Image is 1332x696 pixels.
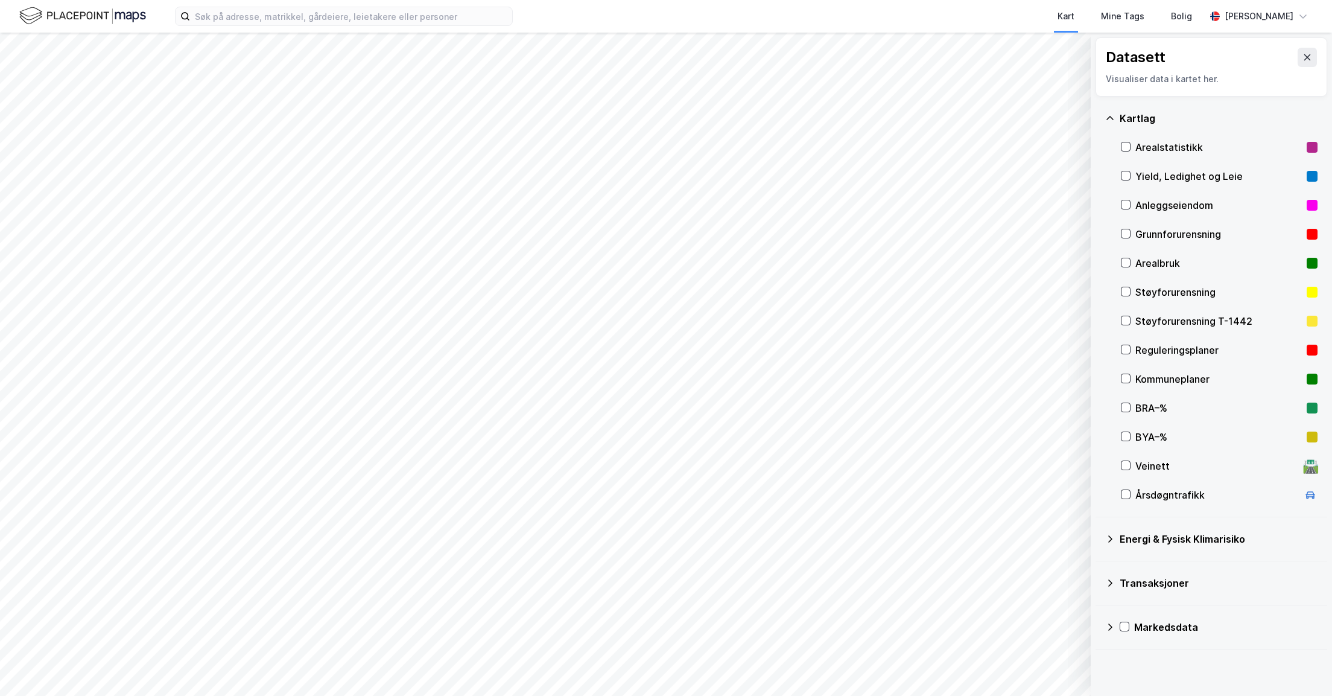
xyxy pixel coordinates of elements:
div: BYA–% [1135,430,1302,444]
div: Visualiser data i kartet her. [1106,72,1317,86]
div: Anleggseiendom [1135,198,1302,212]
div: Arealstatistikk [1135,140,1302,155]
div: Kart [1058,9,1074,24]
div: Årsdøgntrafikk [1135,488,1298,502]
div: Støyforurensning T-1442 [1135,314,1302,328]
div: Støyforurensning [1135,285,1302,299]
div: Transaksjoner [1120,576,1318,590]
div: Veinett [1135,459,1298,473]
div: 🛣️ [1302,458,1319,474]
div: Mine Tags [1101,9,1144,24]
div: Arealbruk [1135,256,1302,270]
div: Bolig [1171,9,1192,24]
div: BRA–% [1135,401,1302,415]
div: Kartlag [1120,111,1318,126]
div: Energi & Fysisk Klimarisiko [1120,532,1318,546]
div: Reguleringsplaner [1135,343,1302,357]
img: logo.f888ab2527a4732fd821a326f86c7f29.svg [19,5,146,27]
div: Grunnforurensning [1135,227,1302,241]
div: Yield, Ledighet og Leie [1135,169,1302,184]
iframe: Chat Widget [1272,638,1332,696]
input: Søk på adresse, matrikkel, gårdeiere, leietakere eller personer [190,7,512,25]
div: Datasett [1106,48,1165,67]
div: [PERSON_NAME] [1225,9,1293,24]
div: Kommuneplaner [1135,372,1302,386]
div: Kontrollprogram for chat [1272,638,1332,696]
div: Markedsdata [1134,620,1318,634]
